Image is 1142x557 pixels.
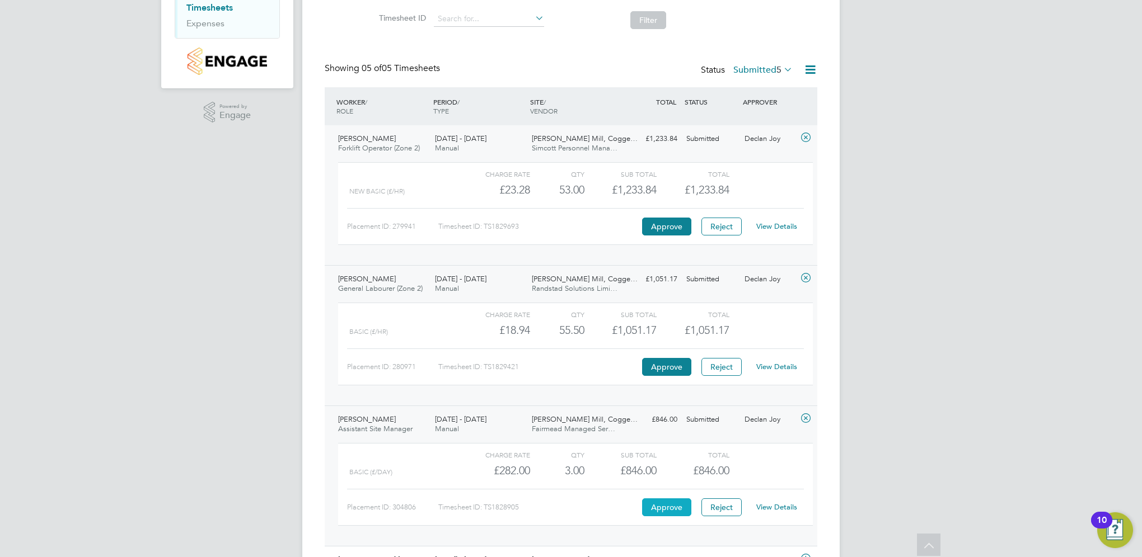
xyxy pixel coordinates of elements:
[685,183,729,196] span: £1,233.84
[657,167,729,181] div: Total
[188,48,266,75] img: countryside-properties-logo-retina.png
[530,321,584,339] div: 55.50
[584,308,657,321] div: Sub Total
[219,102,251,111] span: Powered by
[438,358,639,376] div: Timesheet ID: TS1829421
[1097,512,1133,548] button: Open Resource Center, 10 new notifications
[624,130,682,148] div: £1,233.84
[584,321,657,339] div: £1,051.17
[532,143,617,153] span: Simcott Personnel Mana…
[325,63,442,74] div: Showing
[349,328,388,336] span: Basic (£/HR)
[376,13,426,23] label: Timesheet ID
[349,468,392,476] span: Basic (£/day)
[756,362,797,371] a: View Details
[1097,520,1107,535] div: 10
[175,48,280,75] a: Go to home page
[756,221,797,231] a: View Details
[219,111,251,120] span: Engage
[204,102,251,123] a: Powered byEngage
[642,358,691,376] button: Approve
[701,63,795,78] div: Status
[693,464,729,477] span: £846.00
[701,218,742,235] button: Reject
[657,448,729,461] div: Total
[347,218,438,235] div: Placement ID: 279941
[682,410,740,429] div: Submitted
[434,11,544,27] input: Search for...
[624,410,682,429] div: £846.00
[584,461,657,480] div: £846.00
[584,448,657,461] div: Sub Total
[532,274,638,284] span: [PERSON_NAME] Mill, Cogge…
[527,92,624,121] div: SITE
[435,134,486,143] span: [DATE] - [DATE]
[740,270,798,289] div: Declan Joy
[365,97,367,106] span: /
[349,187,405,195] span: new basic (£/HR)
[186,18,224,29] a: Expenses
[733,64,793,75] label: Submitted
[435,424,459,433] span: Manual
[438,498,639,516] div: Timesheet ID: TS1828905
[740,92,798,112] div: APPROVER
[740,130,798,148] div: Declan Joy
[642,218,691,235] button: Approve
[458,448,530,461] div: Charge rate
[338,143,420,153] span: Forklift Operator (Zone 2)
[334,92,430,121] div: WORKER
[338,284,423,293] span: General Labourer (Zone 2)
[530,461,584,480] div: 3.00
[338,424,413,433] span: Assistant Site Manager
[347,498,438,516] div: Placement ID: 304806
[336,106,353,115] span: ROLE
[435,274,486,284] span: [DATE] - [DATE]
[682,92,740,112] div: STATUS
[458,181,530,199] div: £23.28
[532,284,617,293] span: Randstad Solutions Limi…
[630,11,666,29] button: Filter
[532,134,638,143] span: [PERSON_NAME] Mill, Cogge…
[656,97,676,106] span: TOTAL
[682,130,740,148] div: Submitted
[685,323,729,337] span: £1,051.17
[430,92,527,121] div: PERIOD
[530,106,558,115] span: VENDOR
[433,106,449,115] span: TYPE
[532,414,638,424] span: [PERSON_NAME] Mill, Cogge…
[740,410,798,429] div: Declan Joy
[457,97,460,106] span: /
[338,274,396,284] span: [PERSON_NAME]
[530,448,584,461] div: QTY
[756,502,797,512] a: View Details
[458,321,530,339] div: £18.94
[362,63,382,74] span: 05 of
[458,461,530,480] div: £282.00
[338,414,396,424] span: [PERSON_NAME]
[682,270,740,289] div: Submitted
[435,414,486,424] span: [DATE] - [DATE]
[584,181,657,199] div: £1,233.84
[186,2,233,13] a: Timesheets
[347,358,438,376] div: Placement ID: 280971
[530,308,584,321] div: QTY
[544,97,546,106] span: /
[701,498,742,516] button: Reject
[435,143,459,153] span: Manual
[338,134,396,143] span: [PERSON_NAME]
[435,284,459,293] span: Manual
[458,308,530,321] div: Charge rate
[530,167,584,181] div: QTY
[657,308,729,321] div: Total
[642,498,691,516] button: Approve
[362,63,440,74] span: 05 Timesheets
[624,270,682,289] div: £1,051.17
[532,424,615,433] span: Fairmead Managed Ser…
[701,358,742,376] button: Reject
[584,167,657,181] div: Sub Total
[438,218,639,235] div: Timesheet ID: TS1829693
[776,64,781,75] span: 5
[458,167,530,181] div: Charge rate
[530,181,584,199] div: 53.00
